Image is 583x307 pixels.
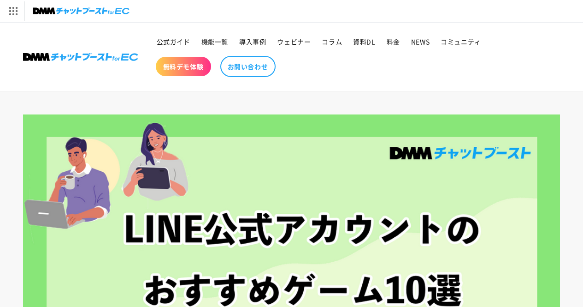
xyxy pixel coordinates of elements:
[151,32,196,51] a: 公式ガイド
[406,32,435,51] a: NEWS
[156,57,211,76] a: 無料デモ体験
[1,1,24,21] img: サービス
[196,32,234,51] a: 機能一覧
[411,37,430,46] span: NEWS
[322,37,342,46] span: コラム
[33,5,130,18] img: チャットブーストforEC
[347,32,381,51] a: 資料DL
[316,32,347,51] a: コラム
[23,53,138,61] img: 株式会社DMM Boost
[157,37,190,46] span: 公式ガイド
[381,32,406,51] a: 料金
[387,37,400,46] span: 料金
[163,62,204,71] span: 無料デモ体験
[220,56,276,77] a: お問い合わせ
[441,37,481,46] span: コミュニティ
[228,62,268,71] span: お問い合わせ
[234,32,271,51] a: 導入事例
[201,37,228,46] span: 機能一覧
[277,37,311,46] span: ウェビナー
[239,37,266,46] span: 導入事例
[435,32,487,51] a: コミュニティ
[353,37,375,46] span: 資料DL
[271,32,316,51] a: ウェビナー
